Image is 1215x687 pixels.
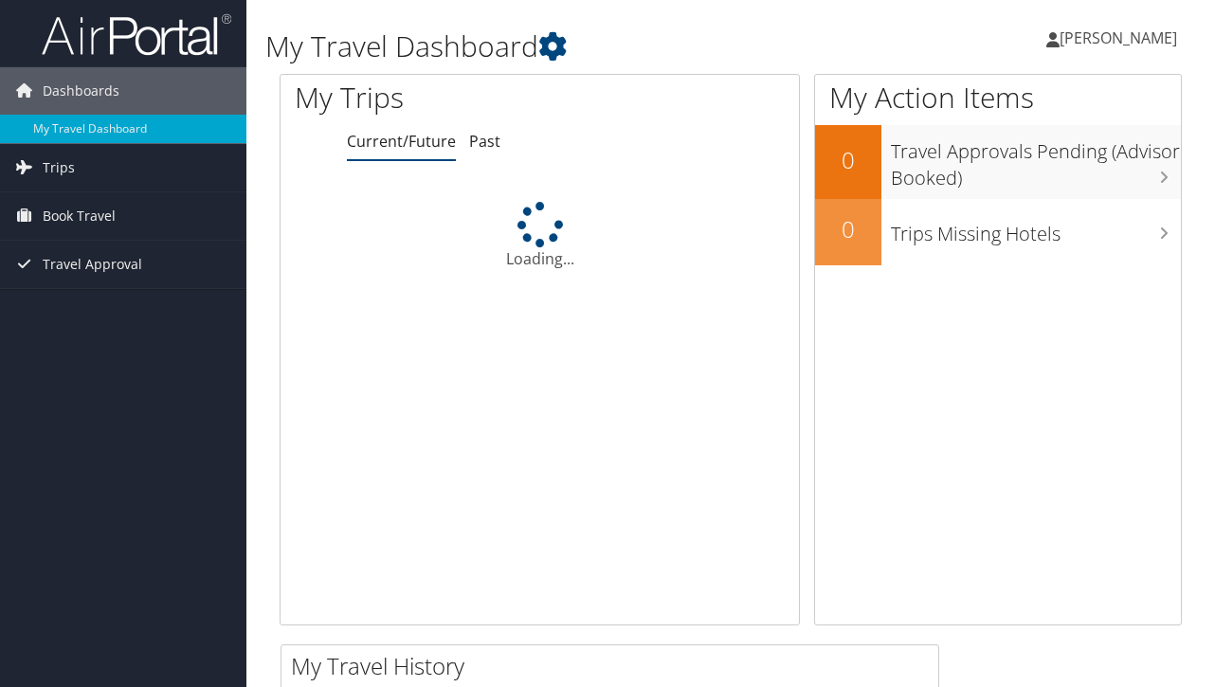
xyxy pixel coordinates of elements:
[815,213,881,245] h2: 0
[295,78,569,118] h1: My Trips
[265,27,886,66] h1: My Travel Dashboard
[43,144,75,191] span: Trips
[815,144,881,176] h2: 0
[43,192,116,240] span: Book Travel
[815,199,1181,265] a: 0Trips Missing Hotels
[42,12,231,57] img: airportal-logo.png
[43,241,142,288] span: Travel Approval
[891,211,1181,247] h3: Trips Missing Hotels
[291,650,938,682] h2: My Travel History
[347,131,456,152] a: Current/Future
[43,67,119,115] span: Dashboards
[891,129,1181,191] h3: Travel Approvals Pending (Advisor Booked)
[815,125,1181,198] a: 0Travel Approvals Pending (Advisor Booked)
[1046,9,1196,66] a: [PERSON_NAME]
[1060,27,1177,48] span: [PERSON_NAME]
[815,78,1181,118] h1: My Action Items
[281,202,799,270] div: Loading...
[469,131,500,152] a: Past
